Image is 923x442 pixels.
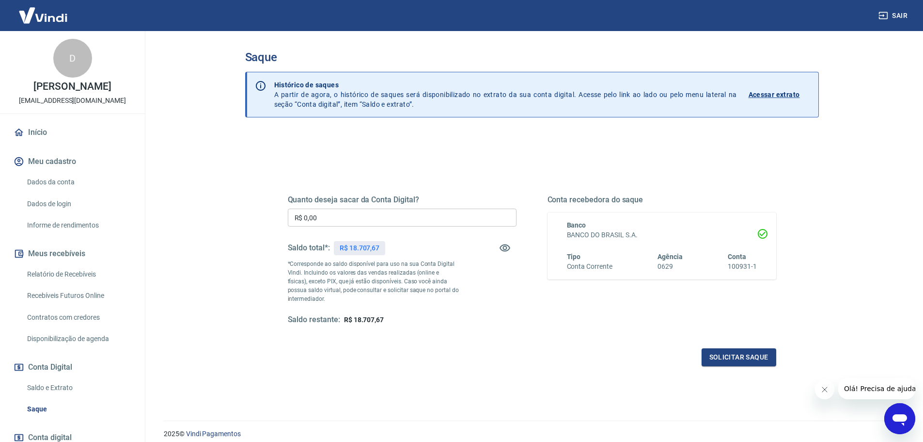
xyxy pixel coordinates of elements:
button: Meu cadastro [12,151,133,172]
p: Histórico de saques [274,80,737,90]
span: Tipo [567,253,581,261]
p: Acessar extrato [749,90,800,99]
iframe: Button to launch messaging window [884,403,915,434]
button: Solicitar saque [702,348,776,366]
p: *Corresponde ao saldo disponível para uso na sua Conta Digital Vindi. Incluindo os valores das ve... [288,260,459,303]
a: Acessar extrato [749,80,811,109]
h6: 100931-1 [728,262,757,272]
span: Conta [728,253,746,261]
a: Dados de login [23,194,133,214]
p: [EMAIL_ADDRESS][DOMAIN_NAME] [19,96,126,106]
h6: BANCO DO BRASIL S.A. [567,230,757,240]
iframe: Message from company [838,378,915,399]
a: Relatório de Recebíveis [23,264,133,284]
span: Agência [657,253,683,261]
p: A partir de agora, o histórico de saques será disponibilizado no extrato da sua conta digital. Ac... [274,80,737,109]
h3: Saque [245,50,819,64]
button: Meus recebíveis [12,243,133,264]
a: Início [12,122,133,143]
h5: Saldo restante: [288,315,340,325]
span: R$ 18.707,67 [344,316,384,324]
p: 2025 © [164,429,900,439]
button: Sair [876,7,911,25]
a: Vindi Pagamentos [186,430,241,438]
h5: Saldo total*: [288,243,330,253]
p: [PERSON_NAME] [33,82,111,92]
h6: Conta Corrente [567,262,612,272]
span: Banco [567,221,586,229]
button: Conta Digital [12,357,133,378]
a: Informe de rendimentos [23,215,133,235]
div: D [53,39,92,78]
span: Olá! Precisa de ajuda? [6,7,81,15]
p: R$ 18.707,67 [340,243,379,253]
a: Recebíveis Futuros Online [23,286,133,306]
iframe: Close message [815,380,834,399]
a: Dados da conta [23,172,133,192]
a: Saldo e Extrato [23,378,133,398]
h5: Conta recebedora do saque [548,195,776,205]
img: Vindi [12,0,75,30]
a: Saque [23,399,133,419]
h5: Quanto deseja sacar da Conta Digital? [288,195,516,205]
h6: 0629 [657,262,683,272]
a: Disponibilização de agenda [23,329,133,349]
a: Contratos com credores [23,308,133,327]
